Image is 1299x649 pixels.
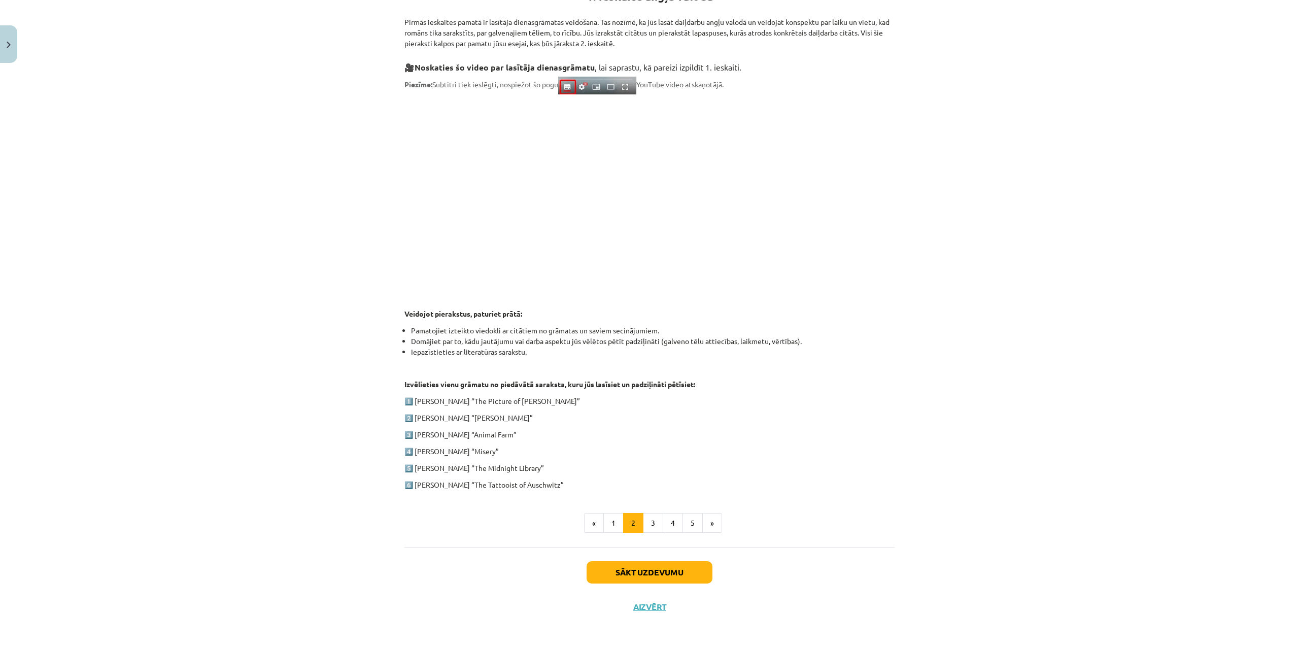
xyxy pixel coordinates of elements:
strong: Veidojot pierakstus, paturiet prātā: [404,309,522,318]
button: 3 [643,513,663,533]
strong: Noskaties šo video par lasītāja dienasgrāmatu [415,62,595,73]
button: Sākt uzdevumu [587,561,712,584]
p: Pirmās ieskaites pamatā ir lasītāja dienasgrāmatas veidošana. Tas nozīmē, ka jūs lasāt daiļdarbu ... [404,6,895,49]
p: 3️⃣ [PERSON_NAME] “Animal Farm” [404,429,895,440]
p: 2️⃣ [PERSON_NAME] “[PERSON_NAME]” [404,413,895,423]
p: 6️⃣ [PERSON_NAME] “The Tattooist of Auschwitz” [404,480,895,490]
p: 1️⃣ [PERSON_NAME] “The Picture of [PERSON_NAME]” [404,396,895,406]
strong: Izvēlieties vienu grāmatu no piedāvātā saraksta, kuru jūs lasīsiet un padziļināti pētīsiet: [404,380,695,389]
button: « [584,513,604,533]
button: Aizvērt [630,602,669,612]
button: 4 [663,513,683,533]
strong: Piezīme: [404,80,432,89]
button: 1 [603,513,624,533]
nav: Page navigation example [404,513,895,533]
button: 5 [682,513,703,533]
button: 2 [623,513,643,533]
img: icon-close-lesson-0947bae3869378f0d4975bcd49f059093ad1ed9edebbc8119c70593378902aed.svg [7,42,11,48]
p: 4️⃣ [PERSON_NAME] “Misery” [404,446,895,457]
li: Iepazīstieties ar literatūras sarakstu. [411,347,895,357]
p: 5️⃣ [PERSON_NAME] “The Midnight Library” [404,463,895,473]
li: Pamatojiet izteikto viedokli ar citātiem no grāmatas un saviem secinājumiem. [411,325,895,336]
button: » [702,513,722,533]
h3: 🎥 , lai saprastu, kā pareizi izpildīt 1. ieskaiti. [404,55,895,74]
span: Subtitri tiek ieslēgti, nospiežot šo pogu YouTube video atskaņotājā. [404,80,724,89]
li: Domājiet par to, kādu jautājumu vai darba aspektu jūs vēlētos pētīt padziļināti (galveno tēlu att... [411,336,895,347]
